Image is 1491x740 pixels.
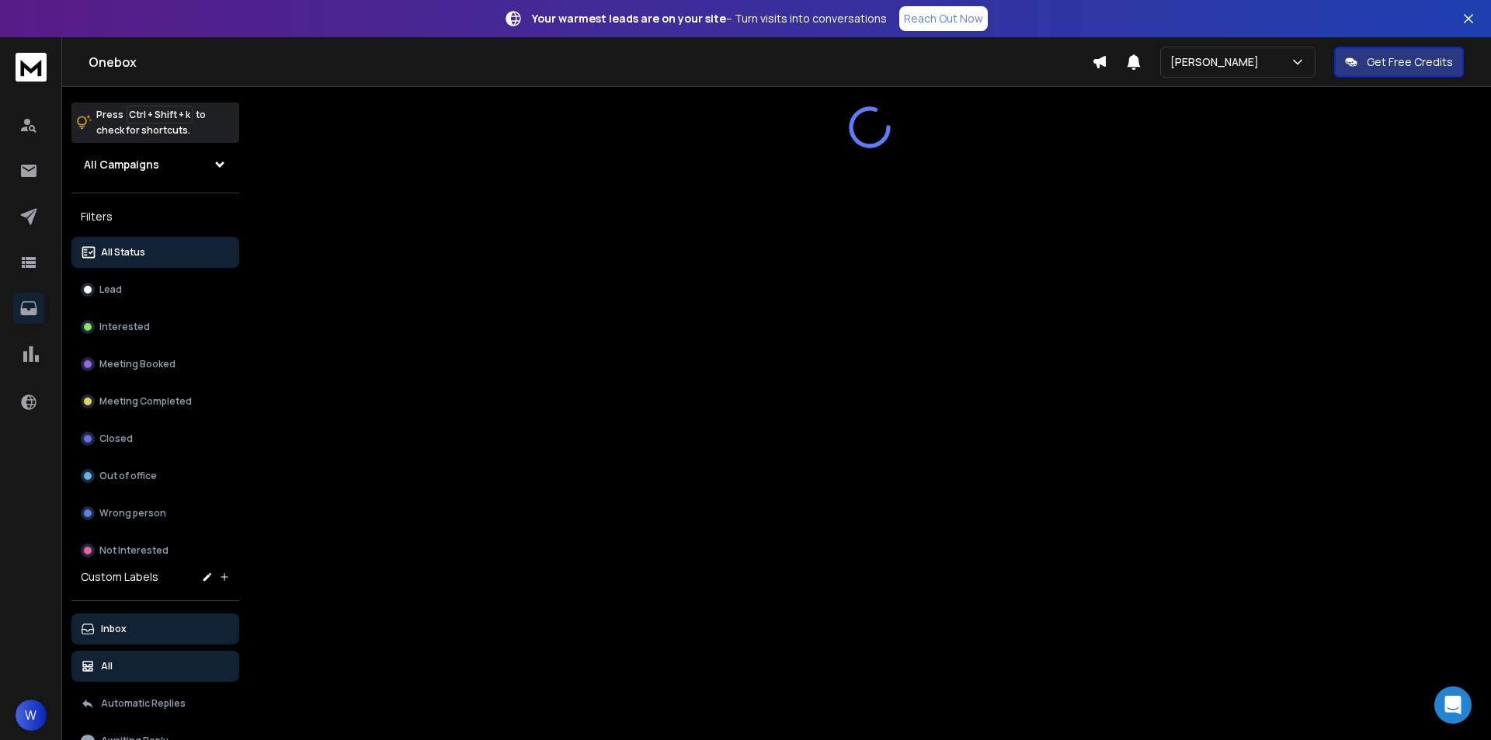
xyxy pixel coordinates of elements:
[16,53,47,82] img: logo
[1434,686,1472,724] div: Open Intercom Messenger
[904,11,983,26] p: Reach Out Now
[1334,47,1464,78] button: Get Free Credits
[1170,54,1265,70] p: [PERSON_NAME]
[1367,54,1453,70] p: Get Free Credits
[16,700,47,731] button: W
[532,11,887,26] p: – Turn visits into conversations
[899,6,988,31] a: Reach Out Now
[89,53,1092,71] h1: Onebox
[532,11,726,26] strong: Your warmest leads are on your site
